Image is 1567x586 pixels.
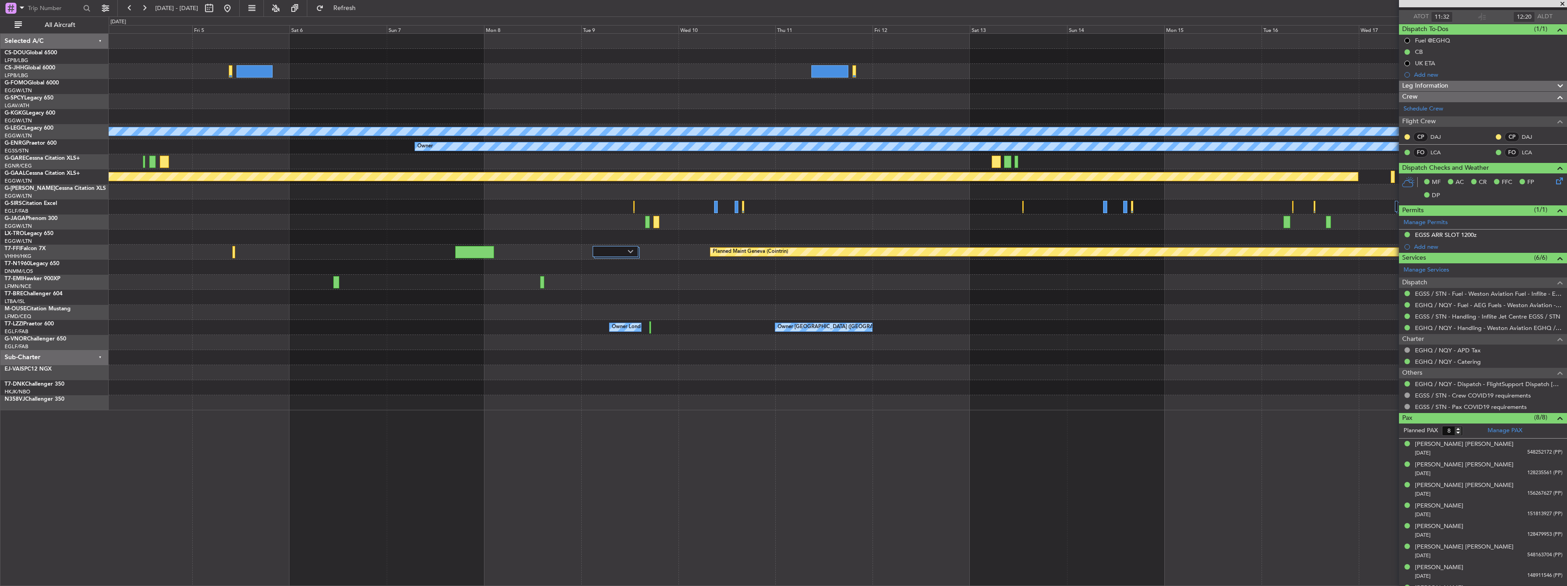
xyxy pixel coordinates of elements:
[5,102,29,109] a: LGAV/ATH
[5,156,80,161] a: G-GARECessna Citation XLS+
[1527,510,1562,518] span: 151813927 (PP)
[1522,148,1542,157] a: LCA
[5,313,31,320] a: LFMD/CEQ
[5,306,26,312] span: M-OUSE
[1456,178,1464,187] span: AC
[5,238,32,245] a: EGGW/LTN
[1402,253,1426,263] span: Services
[1527,551,1562,559] span: 548163704 (PP)
[1415,392,1531,399] a: EGSS / STN - Crew COVID19 requirements
[1415,403,1527,411] a: EGSS / STN - Pax COVID19 requirements
[678,25,776,33] div: Wed 10
[5,231,53,236] a: LX-TROLegacy 650
[5,208,28,215] a: EGLF/FAB
[1415,440,1514,449] div: [PERSON_NAME] [PERSON_NAME]
[5,156,26,161] span: G-GARE
[5,253,32,260] a: VHHH/HKG
[1527,490,1562,497] span: 156267627 (PP)
[5,110,26,116] span: G-KGKG
[5,366,52,372] a: EJ-VAISPC12 NGX
[5,87,32,94] a: EGGW/LTN
[5,65,24,71] span: CS-JHH
[1164,25,1262,33] div: Mon 15
[5,80,59,86] a: G-FOMOGlobal 6000
[1502,178,1512,187] span: FFC
[5,382,64,387] a: T7-DNKChallenger 350
[1432,191,1440,200] span: DP
[775,25,873,33] div: Thu 11
[1415,301,1562,309] a: EGHQ / NQY - Fuel - AEG Fuels - Weston Aviation - EGHQ/ [GEOGRAPHIC_DATA]
[5,141,57,146] a: G-ENRGPraetor 600
[1415,522,1463,531] div: [PERSON_NAME]
[1414,243,1562,251] div: Add new
[1415,460,1514,470] div: [PERSON_NAME] [PERSON_NAME]
[1431,11,1453,22] input: --:--
[1527,469,1562,477] span: 128235561 (PP)
[628,250,633,253] img: arrow-gray.svg
[28,1,80,15] input: Trip Number
[5,216,58,221] a: G-JAGAPhenom 300
[1415,346,1481,354] a: EGHQ / NQY - APD Tax
[1537,12,1552,21] span: ALDT
[1413,132,1428,142] div: CP
[5,343,28,350] a: EGLF/FAB
[1402,92,1418,102] span: Crew
[5,50,57,56] a: CS-DOUGlobal 6500
[1504,147,1520,157] div: FO
[5,117,32,124] a: EGGW/LTN
[1415,290,1562,298] a: EGSS / STN - Fuel - Weston Aviation Fuel - Inflite - EGSS / STN
[5,382,25,387] span: T7-DNK
[326,5,364,11] span: Refresh
[1415,511,1430,518] span: [DATE]
[5,397,25,402] span: N358VJ
[5,72,28,79] a: LFPB/LBG
[5,50,26,56] span: CS-DOU
[5,276,60,282] a: T7-EMIHawker 900XP
[1402,413,1412,424] span: Pax
[1415,324,1562,332] a: EGHQ / NQY - Handling - Weston Aviation EGHQ / NQY
[1479,178,1487,187] span: CR
[1402,81,1448,91] span: Leg Information
[581,25,678,33] div: Tue 9
[1414,12,1429,21] span: ATOT
[5,298,25,305] a: LTBA/ISL
[5,95,24,101] span: G-SPCY
[1404,218,1448,227] a: Manage Permits
[1430,133,1451,141] a: DAJ
[5,178,32,184] a: EGGW/LTN
[95,25,192,33] div: Thu 4
[1414,71,1562,78] div: Add new
[1430,148,1451,157] a: LCA
[1262,25,1359,33] div: Tue 16
[5,65,55,71] a: CS-JHHGlobal 6000
[5,57,28,64] a: LFPB/LBG
[1415,563,1463,572] div: [PERSON_NAME]
[1402,163,1489,173] span: Dispatch Checks and Weather
[1404,105,1443,114] a: Schedule Crew
[1415,491,1430,497] span: [DATE]
[192,25,289,33] div: Fri 5
[1534,205,1547,215] span: (1/1)
[5,216,26,221] span: G-JAGA
[5,388,30,395] a: HKJK/NBO
[5,126,24,131] span: G-LEGC
[5,80,28,86] span: G-FOMO
[1513,11,1535,22] input: --:--
[5,132,32,139] a: EGGW/LTN
[1415,380,1562,388] a: EGHQ / NQY - Dispatch - FlightSupport Dispatch [GEOGRAPHIC_DATA]
[5,321,54,327] a: T7-LZZIPraetor 600
[484,25,581,33] div: Mon 8
[312,1,367,16] button: Refresh
[612,320,703,334] div: Owner London ([GEOGRAPHIC_DATA])
[1402,24,1448,35] span: Dispatch To-Dos
[713,245,788,259] div: Planned Maint Geneva (Cointrin)
[5,95,53,101] a: G-SPCYLegacy 650
[1415,48,1423,56] div: CB
[5,306,71,312] a: M-OUSECitation Mustang
[5,261,30,267] span: T7-N1960
[1488,426,1522,435] a: Manage PAX
[873,25,970,33] div: Fri 12
[5,397,64,402] a: N358VJChallenger 350
[5,231,24,236] span: LX-TRO
[5,246,46,251] a: T7-FFIFalcon 7X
